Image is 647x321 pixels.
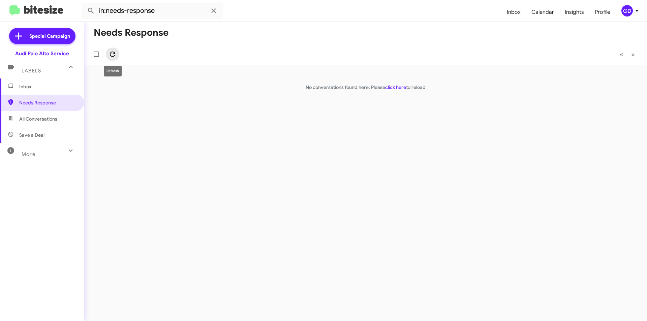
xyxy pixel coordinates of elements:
a: Insights [559,2,589,22]
button: GD [616,5,640,17]
a: click here [385,84,406,90]
span: All Conversations [19,116,57,122]
span: Inbox [19,83,76,90]
button: Previous [616,47,627,61]
p: No conversations found here. Please to reload [84,84,647,91]
a: Profile [589,2,616,22]
button: Next [627,47,639,61]
div: Audi Palo Alto Service [15,50,69,57]
a: Special Campaign [9,28,75,44]
div: Refresh [104,66,122,76]
span: » [631,50,635,59]
h1: Needs Response [94,27,168,38]
nav: Page navigation example [616,47,639,61]
a: Calendar [526,2,559,22]
span: « [620,50,623,59]
span: More [22,151,35,157]
span: Needs Response [19,99,76,106]
span: Labels [22,68,41,74]
span: Save a Deal [19,132,44,138]
a: Inbox [501,2,526,22]
span: Special Campaign [29,33,70,39]
div: GD [621,5,633,17]
input: Search [82,3,223,19]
